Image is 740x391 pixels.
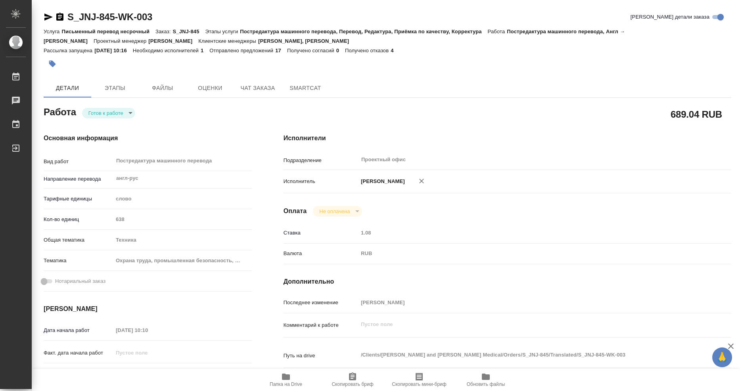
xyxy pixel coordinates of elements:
span: Нотариальный заказ [55,277,105,285]
textarea: /Clients/[PERSON_NAME] and [PERSON_NAME] Medical/Orders/S_JNJ-845/Translated/S_JNJ-845-WK-003 [358,348,694,362]
p: Кол-во единиц [44,216,113,223]
h2: 689.04 RUB [671,107,722,121]
input: Пустое поле [113,214,252,225]
div: Техника [113,233,252,247]
div: Готов к работе [313,206,362,217]
input: Пустое поле [358,297,694,308]
span: Чат заказа [239,83,277,93]
p: Получено согласий [287,48,336,53]
p: S_JNJ-845 [173,29,205,34]
button: 🙏 [712,347,732,367]
span: Оценки [191,83,229,93]
h4: Оплата [284,206,307,216]
p: Путь на drive [284,352,358,360]
span: [PERSON_NAME] детали заказа [631,13,709,21]
span: 🙏 [715,349,729,366]
p: 17 [275,48,287,53]
button: Готов к работе [86,110,126,116]
h4: [PERSON_NAME] [44,304,252,314]
div: RUB [358,247,694,260]
span: Файлы [144,83,182,93]
h4: Дополнительно [284,277,731,286]
p: Необходимо исполнителей [133,48,201,53]
button: Скопировать бриф [319,369,386,391]
p: Тарифные единицы [44,195,113,203]
p: Постредактура машинного перевода, Перевод, Редактура, Приёмка по качеству, Корректура [240,29,487,34]
button: Удалить исполнителя [413,172,430,190]
p: [PERSON_NAME] [358,177,405,185]
p: [DATE] 10:16 [94,48,133,53]
div: Готов к работе [82,108,135,118]
p: 4 [391,48,399,53]
p: Клиентские менеджеры [198,38,258,44]
p: Тематика [44,257,113,265]
p: Ставка [284,229,358,237]
input: Пустое поле [113,347,182,359]
p: [PERSON_NAME] [148,38,198,44]
p: Заказ: [155,29,173,34]
p: Проектный менеджер [94,38,148,44]
a: S_JNJ-845-WK-003 [67,11,152,22]
p: Отправлено предложений [209,48,275,53]
p: Факт. дата начала работ [44,349,113,357]
span: Папка на Drive [270,381,302,387]
span: SmartCat [286,83,324,93]
p: [PERSON_NAME], [PERSON_NAME] [258,38,355,44]
button: Скопировать ссылку [55,12,65,22]
span: Этапы [96,83,134,93]
span: Обновить файлы [467,381,505,387]
button: Папка на Drive [253,369,319,391]
p: Валюта [284,250,358,257]
button: Скопировать ссылку для ЯМессенджера [44,12,53,22]
p: Исполнитель [284,177,358,185]
p: Подразделение [284,156,358,164]
span: Скопировать бриф [332,381,373,387]
button: Обновить файлы [452,369,519,391]
div: слово [113,192,252,206]
p: Дата начала работ [44,326,113,334]
input: Пустое поле [113,324,182,336]
input: Пустое поле [358,227,694,238]
div: Охрана труда, промышленная безопасность, экология и стандартизация [113,254,252,267]
p: Получено отказов [345,48,391,53]
h4: Исполнители [284,134,731,143]
span: Скопировать мини-бриф [392,381,446,387]
p: 1 [201,48,209,53]
p: Этапы услуги [205,29,240,34]
p: Направление перевода [44,175,113,183]
p: Письменный перевод несрочный [61,29,155,34]
p: Вид работ [44,158,113,166]
p: Общая тематика [44,236,113,244]
span: Детали [48,83,86,93]
button: Скопировать мини-бриф [386,369,452,391]
p: 0 [336,48,345,53]
p: Последнее изменение [284,299,358,307]
button: Добавить тэг [44,55,61,72]
p: Услуга [44,29,61,34]
h2: Работа [44,104,76,118]
input: Пустое поле [113,368,182,379]
p: Рассылка запущена [44,48,94,53]
h4: Основная информация [44,134,252,143]
p: Работа [488,29,507,34]
button: Не оплачена [317,208,352,215]
p: Комментарий к работе [284,321,358,329]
